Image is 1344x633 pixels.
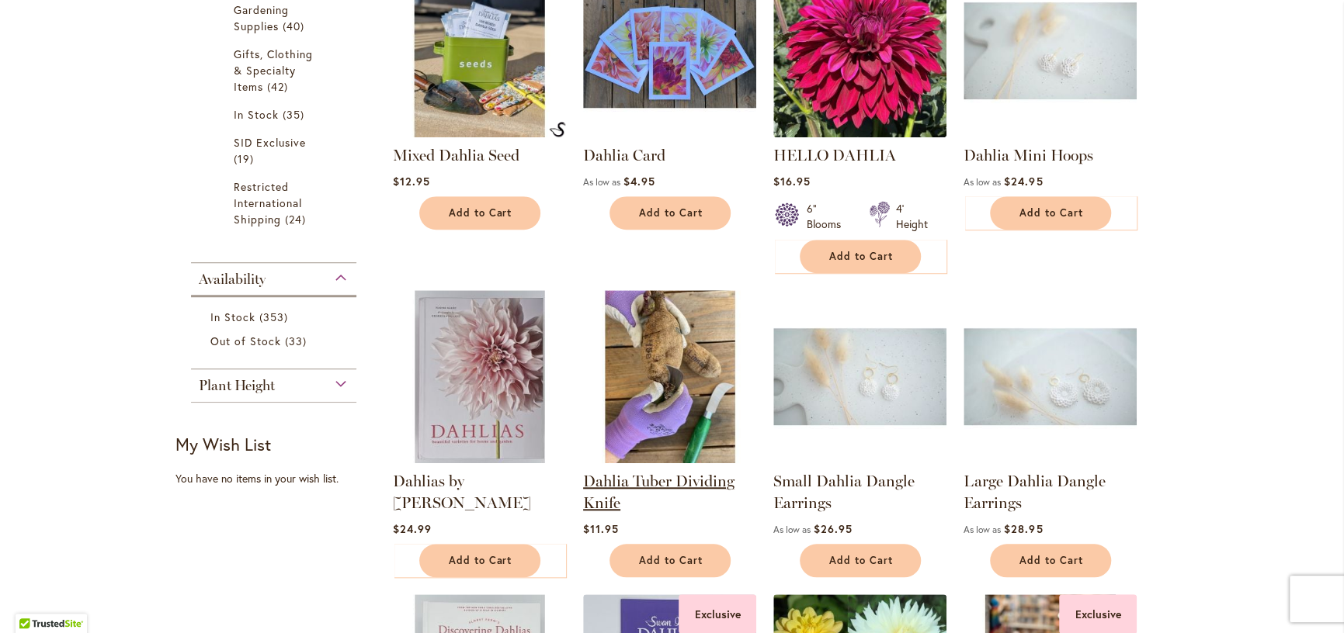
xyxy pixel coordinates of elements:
[583,521,619,536] span: $11.95
[990,196,1111,230] button: Add to Cart
[234,179,303,227] span: Restricted International Shipping
[175,471,383,486] div: You have no items in your wish list.
[964,146,1093,164] a: Dahlia Mini Hoops
[210,310,255,324] span: In Stock
[393,174,430,189] span: $12.95
[609,544,731,577] button: Add to Cart
[267,78,292,95] span: 42
[234,135,307,150] span: SID Exclusive
[964,472,1106,512] a: Large Dahlia Dangle Earrings
[234,178,318,227] a: Restricted International Shipping
[639,554,703,567] span: Add to Cart
[773,524,811,535] span: As low as
[773,146,896,164] a: HELLO DAHLIA
[393,472,531,512] a: Dahlias by [PERSON_NAME]
[210,333,342,349] a: Out of Stock 33
[393,451,566,466] a: Dahlias by Naomi Slade - FRONT
[285,333,311,349] span: 33
[583,176,620,188] span: As low as
[583,126,756,140] a: Group shot of Dahlia Cards
[393,126,566,140] a: Mixed Dahlia Seed Mixed Dahlia Seed
[1019,206,1083,220] span: Add to Cart
[773,472,915,512] a: Small Dahlia Dangle Earrings
[896,201,928,232] div: 4' Height
[773,290,946,463] img: Small Dahlia Dangle Earrings
[583,472,735,512] a: Dahlia Tuber Dividing Knife
[1004,521,1043,536] span: $28.95
[449,206,512,220] span: Add to Cart
[964,126,1137,140] a: Dahlia Mini Hoops
[773,174,811,189] span: $16.95
[234,150,258,167] span: 19
[210,334,282,348] span: Out of Stock
[234,134,318,167] a: SID Exclusive
[449,554,512,567] span: Add to Cart
[773,126,946,140] a: Hello Dahlia
[829,554,893,567] span: Add to Cart
[583,146,665,164] a: Dahlia Card
[1004,174,1043,189] span: $24.95
[990,544,1111,577] button: Add to Cart
[1019,554,1083,567] span: Add to Cart
[210,309,342,325] a: In Stock 353
[285,211,310,227] span: 24
[234,47,314,94] span: Gifts, Clothing & Specialty Items
[175,433,271,455] strong: My Wish List
[12,578,55,621] iframe: Launch Accessibility Center
[199,377,275,394] span: Plant Height
[623,174,655,189] span: $4.95
[814,521,853,536] span: $26.95
[419,196,540,230] button: Add to Cart
[283,18,308,34] span: 40
[639,206,703,220] span: Add to Cart
[800,544,921,577] button: Add to Cart
[609,196,731,230] button: Add to Cart
[199,271,266,288] span: Availability
[234,2,289,33] span: Gardening Supplies
[964,176,1001,188] span: As low as
[234,46,318,95] a: Gifts, Clothing &amp; Specialty Items
[234,2,318,34] a: Gardening Supplies
[549,122,566,137] img: Mixed Dahlia Seed
[583,451,756,466] a: Dahlia Tuber Dividing Knife
[583,290,756,463] img: Dahlia Tuber Dividing Knife
[393,521,432,536] span: $24.99
[964,290,1137,463] img: Large Dahlia Dangle Earrings
[964,451,1137,466] a: Large Dahlia Dangle Earrings
[259,309,292,325] span: 353
[234,106,318,123] a: In Stock
[773,451,946,466] a: Small Dahlia Dangle Earrings
[964,524,1001,535] span: As low as
[283,106,308,123] span: 35
[807,201,850,232] div: 6" Blooms
[393,290,566,463] img: Dahlias by Naomi Slade - FRONT
[393,146,519,164] a: Mixed Dahlia Seed
[419,544,540,577] button: Add to Cart
[234,107,279,122] span: In Stock
[800,240,921,273] button: Add to Cart
[829,250,893,263] span: Add to Cart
